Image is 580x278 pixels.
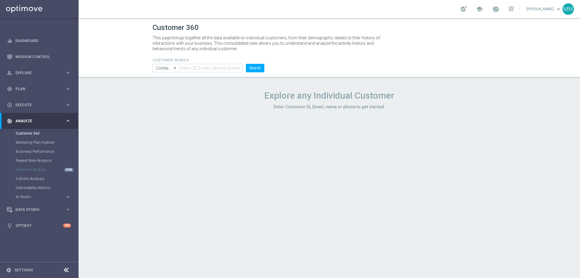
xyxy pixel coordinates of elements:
[15,87,65,91] span: Plan
[65,207,71,212] i: keyboard_arrow_right
[7,54,71,59] button: Mission Control
[7,49,71,65] div: Mission Control
[172,64,178,72] i: arrow_drop_down
[7,223,71,228] button: lightbulb Optibot +10
[7,102,12,108] i: play_circle_outline
[7,70,65,76] div: Explore
[7,207,71,212] button: Data Studio keyboard_arrow_right
[16,192,78,201] div: BI Studio
[15,33,71,49] a: Dashboard
[16,176,63,181] a: Cohorts Analysis
[476,6,483,12] span: school
[16,195,65,199] div: BI Studio
[7,33,71,49] div: Dashboard
[16,183,78,192] div: Deliverability Metrics
[15,71,65,75] span: Explore
[246,64,264,72] button: Search
[16,156,78,165] div: Repeat Rate Analysis
[7,118,12,124] i: track_changes
[65,102,71,108] i: keyboard_arrow_right
[153,58,264,62] h4: CUSTOMER SEARCH
[63,224,71,227] div: +10
[16,195,71,199] button: BI Studio keyboard_arrow_right
[16,138,78,147] div: Marketing Plan Explorer
[16,140,63,145] a: Marketing Plan Explorer
[65,118,71,124] i: keyboard_arrow_right
[7,38,71,43] button: equalizer Dashboard
[14,268,33,272] a: Settings
[7,102,65,108] div: Execute
[16,131,63,136] a: Customer 360
[65,194,71,200] i: keyboard_arrow_right
[153,104,506,110] h3: Enter Customer ID, Email, name or phone to get started.
[65,70,71,76] i: keyboard_arrow_right
[7,119,71,123] button: track_changes Analyze keyboard_arrow_right
[16,174,78,183] div: Cohorts Analysis
[15,208,65,211] span: Data Studio
[7,70,71,75] button: person_search Explore keyboard_arrow_right
[153,23,506,32] h1: Customer 360
[15,217,63,234] a: Optibot
[15,103,65,107] span: Execute
[7,86,65,92] div: Plan
[7,86,12,92] i: gps_fixed
[7,87,71,91] button: gps_fixed Plan keyboard_arrow_right
[16,129,78,138] div: Customer 360
[153,90,506,101] h1: Explore any Individual Customer
[7,118,65,124] div: Analyze
[16,195,59,199] span: BI Studio
[526,5,562,14] a: [PERSON_NAME]keyboard_arrow_down
[179,64,243,72] input: Enter CID, Email, name or phone
[16,147,78,156] div: Business Performance
[7,103,71,107] button: play_circle_outline Execute keyboard_arrow_right
[153,64,179,72] input: Contains
[64,168,74,172] div: NEW
[6,267,11,273] i: settings
[562,3,574,15] div: MM
[15,49,71,65] a: Mission Control
[7,38,12,44] i: equalizer
[153,35,385,51] p: This page brings together all the data available on individual customers, from their demographic ...
[16,165,78,174] div: Predictive Models
[7,217,71,234] div: Optibot
[16,149,63,154] a: Business Performance
[7,223,12,228] i: lightbulb
[7,70,12,76] i: person_search
[7,207,65,212] div: Data Studio
[15,119,65,123] span: Analyze
[16,185,63,190] a: Deliverability Metrics
[65,86,71,92] i: keyboard_arrow_right
[555,6,562,12] span: keyboard_arrow_down
[16,158,63,163] a: Repeat Rate Analysis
